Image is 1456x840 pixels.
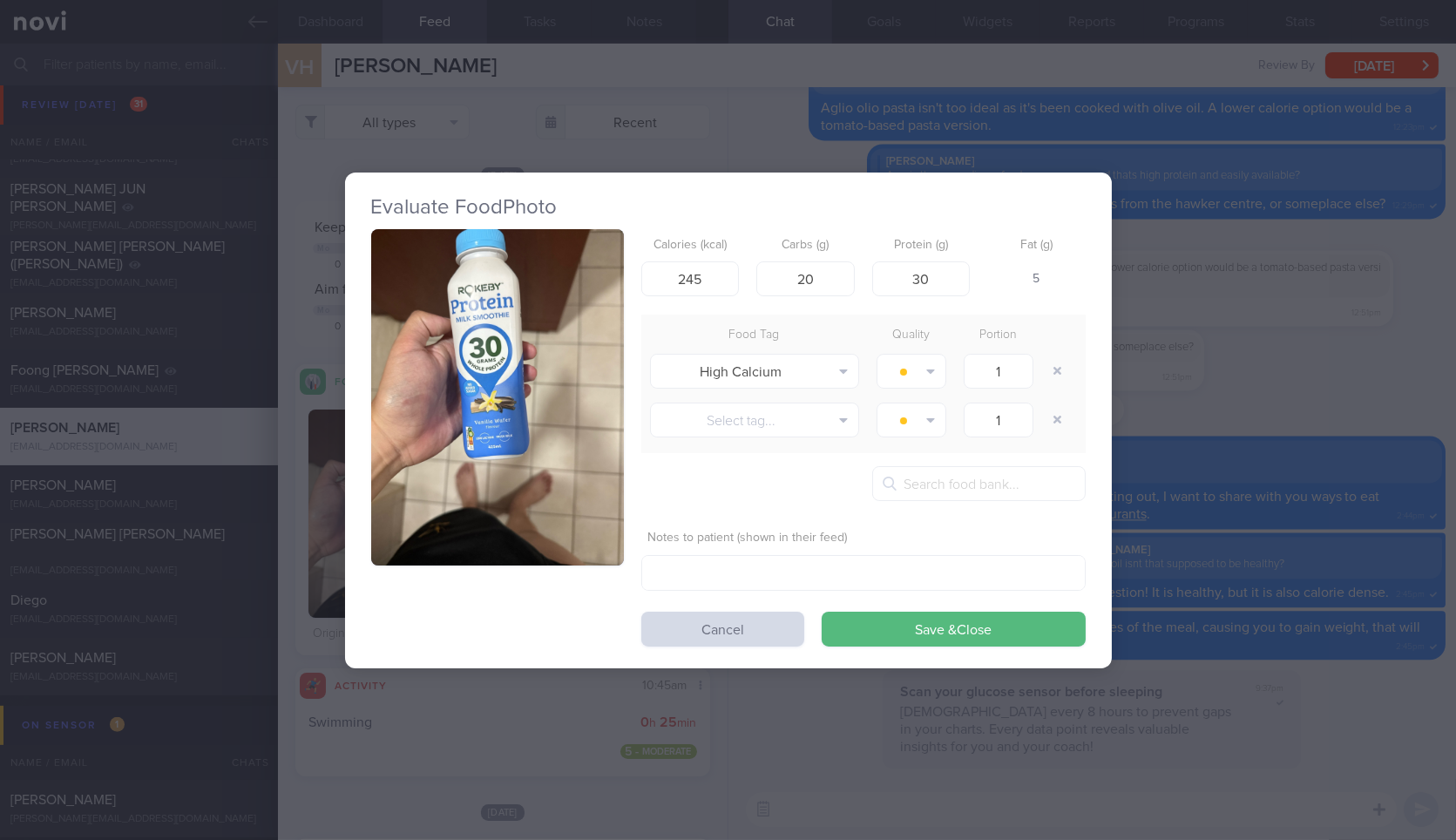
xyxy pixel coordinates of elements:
[648,531,1079,546] label: Notes to patient (shown in their feed)
[872,466,1086,501] input: Search food bank...
[964,403,1033,437] input: 1.0
[641,323,868,348] div: Food Tag
[994,238,1079,254] label: Fat (g)
[756,261,855,296] input: 33
[868,323,955,348] div: Quality
[650,354,859,389] button: High Calcium
[822,612,1086,647] button: Save &Close
[955,323,1042,348] div: Portion
[641,612,804,647] button: Cancel
[763,238,848,254] label: Carbs (g)
[371,194,1086,220] h2: Evaluate Food Photo
[964,354,1033,389] input: 1.0
[879,238,964,254] label: Protein (g)
[872,261,971,296] input: 9
[641,261,740,296] input: 250
[650,403,859,437] button: Select tag...
[648,238,733,254] label: Calories (kcal)
[987,261,1086,298] div: 5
